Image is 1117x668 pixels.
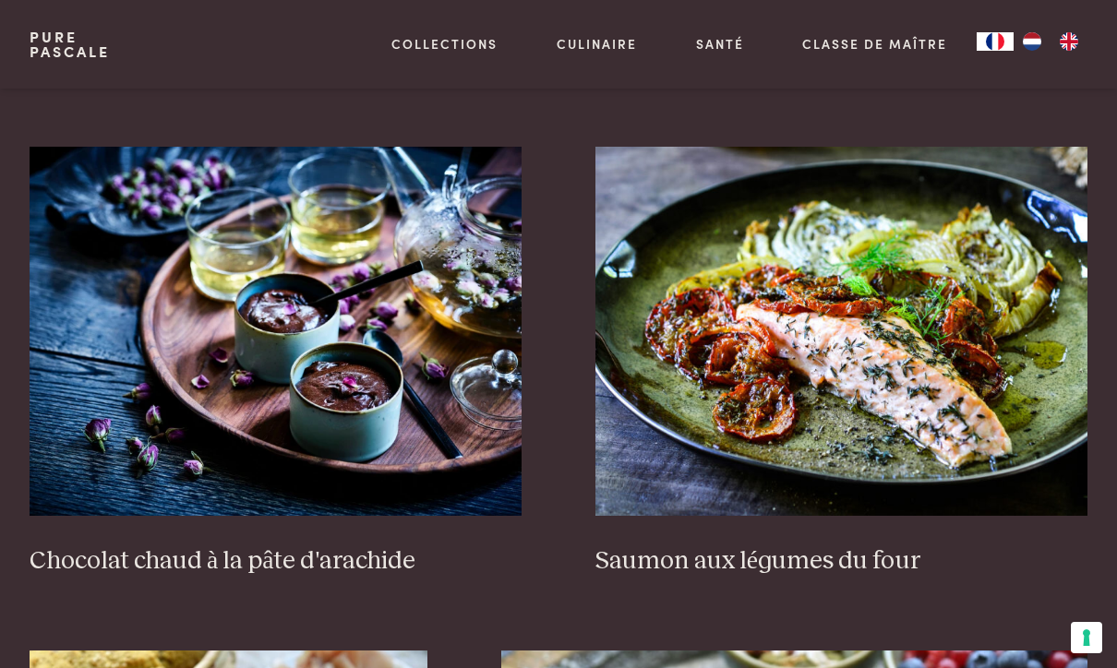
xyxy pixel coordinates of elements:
[30,30,110,59] a: PurePascale
[30,147,522,516] img: Chocolat chaud à la pâte d'arachide
[30,545,522,578] h3: Chocolat chaud à la pâte d'arachide
[595,147,1087,577] a: Saumon aux légumes du four Saumon aux légumes du four
[30,147,522,577] a: Chocolat chaud à la pâte d'arachide Chocolat chaud à la pâte d'arachide
[391,34,498,54] a: Collections
[977,32,1087,51] aside: Language selected: Français
[595,545,1087,578] h3: Saumon aux légumes du four
[1051,32,1087,51] a: EN
[1071,622,1102,653] button: Vos préférences en matière de consentement pour les technologies de suivi
[802,34,947,54] a: Classe de maître
[977,32,1014,51] a: FR
[696,34,744,54] a: Santé
[977,32,1014,51] div: Language
[1014,32,1051,51] a: NL
[557,34,637,54] a: Culinaire
[595,147,1087,516] img: Saumon aux légumes du four
[1014,32,1087,51] ul: Language list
